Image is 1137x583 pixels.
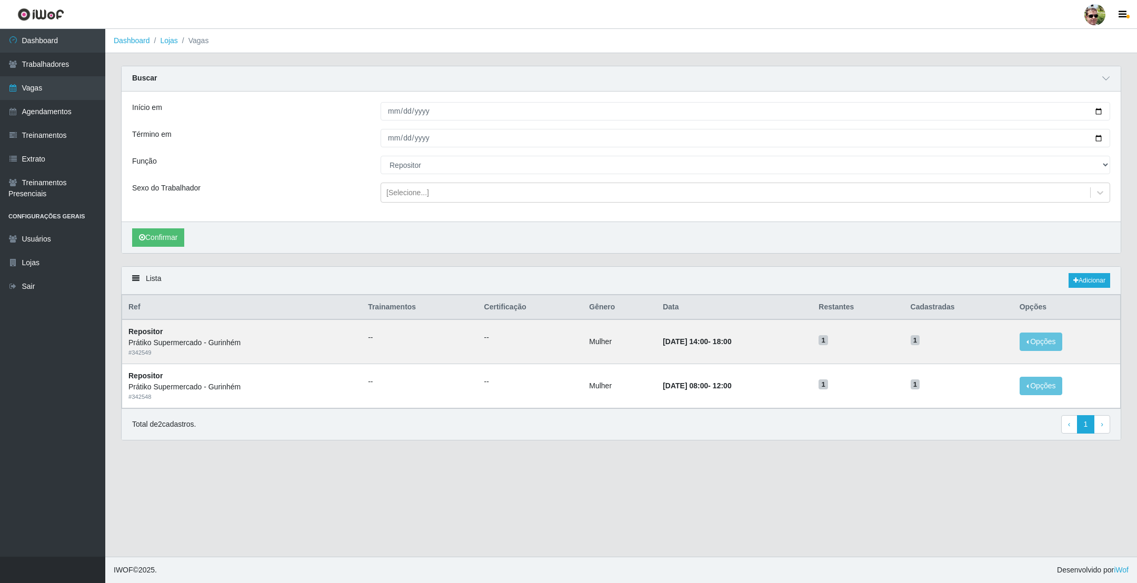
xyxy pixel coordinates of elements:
[819,335,828,346] span: 1
[128,348,355,357] div: # 342549
[368,332,471,343] ul: --
[1068,420,1071,428] span: ‹
[1094,415,1110,434] a: Next
[1020,377,1063,395] button: Opções
[128,327,163,336] strong: Repositor
[1114,566,1129,574] a: iWof
[368,376,471,387] ul: --
[128,337,355,348] div: Prátiko Supermercado - Gurinhém
[17,8,64,21] img: CoreUI Logo
[663,381,731,390] strong: -
[128,381,355,393] div: Prátiko Supermercado - Gurinhém
[381,102,1110,120] input: 00/00/0000
[583,364,656,408] td: Mulher
[132,183,201,194] label: Sexo do Trabalhador
[484,332,577,343] ul: --
[381,129,1110,147] input: 00/00/0000
[132,156,157,167] label: Função
[1101,420,1103,428] span: ›
[812,295,904,320] th: Restantes
[656,295,812,320] th: Data
[132,102,162,113] label: Início em
[114,36,150,45] a: Dashboard
[484,376,577,387] ul: --
[663,337,708,346] time: [DATE] 14:00
[122,295,362,320] th: Ref
[122,267,1121,295] div: Lista
[1077,415,1095,434] a: 1
[114,565,157,576] span: © 2025 .
[178,35,209,46] li: Vagas
[1061,415,1110,434] nav: pagination
[1020,333,1063,351] button: Opções
[132,419,196,430] p: Total de 2 cadastros.
[1013,295,1121,320] th: Opções
[904,295,1013,320] th: Cadastradas
[128,393,355,401] div: # 342548
[132,74,157,82] strong: Buscar
[663,381,708,390] time: [DATE] 08:00
[132,228,184,247] button: Confirmar
[105,29,1137,53] nav: breadcrumb
[160,36,177,45] a: Lojas
[128,371,163,380] strong: Repositor
[713,381,732,390] time: 12:00
[713,337,732,346] time: 18:00
[583,295,656,320] th: Gênero
[114,566,133,574] span: IWOF
[362,295,477,320] th: Trainamentos
[583,319,656,364] td: Mulher
[132,129,172,140] label: Término em
[663,337,731,346] strong: -
[1057,565,1129,576] span: Desenvolvido por
[1061,415,1078,434] a: Previous
[1069,273,1110,288] a: Adicionar
[911,379,920,390] span: 1
[819,379,828,390] span: 1
[386,187,429,198] div: [Selecione...]
[911,335,920,346] span: 1
[478,295,583,320] th: Certificação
